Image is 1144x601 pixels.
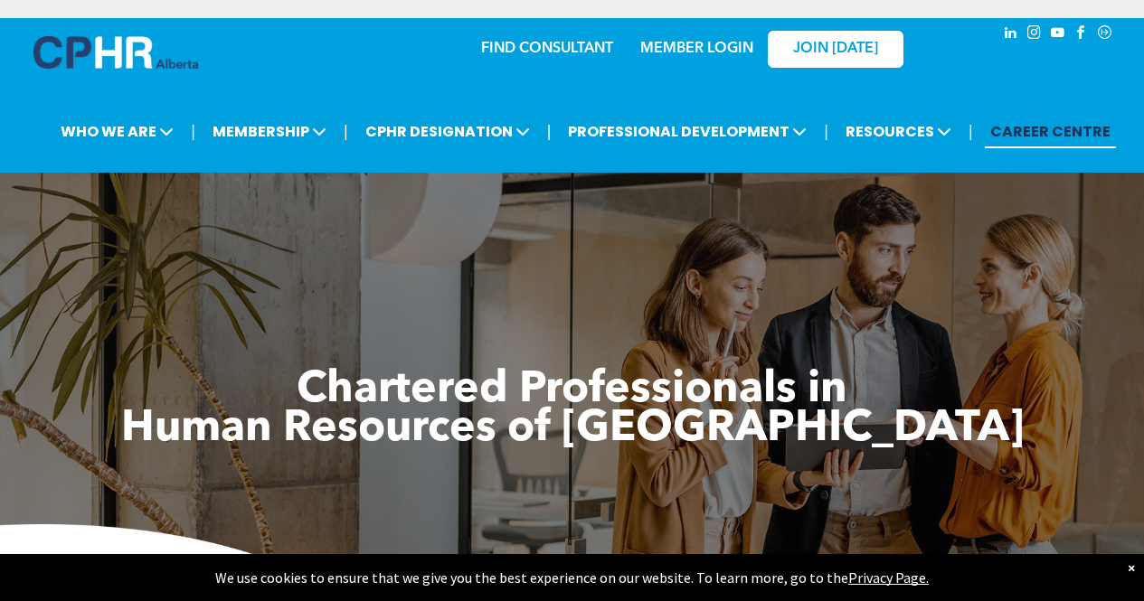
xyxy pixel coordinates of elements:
div: Dismiss notification [1128,559,1135,577]
img: A blue and white logo for cp alberta [33,36,198,69]
li: | [824,113,828,150]
li: | [969,113,973,150]
span: JOIN [DATE] [793,41,878,58]
a: JOIN [DATE] [768,31,903,68]
span: Chartered Professionals in [297,369,847,412]
span: PROFESSIONAL DEVELOPMENT [563,115,812,148]
span: RESOURCES [840,115,957,148]
a: Social network [1095,23,1115,47]
li: | [547,113,552,150]
span: MEMBERSHIP [207,115,332,148]
span: CPHR DESIGNATION [360,115,535,148]
a: linkedin [1001,23,1021,47]
span: WHO WE ARE [55,115,179,148]
a: Privacy Page. [848,568,929,587]
a: CAREER CENTRE [985,115,1116,148]
span: Human Resources of [GEOGRAPHIC_DATA] [121,408,1024,451]
a: MEMBER LOGIN [640,42,753,56]
a: facebook [1072,23,1092,47]
li: | [344,113,348,150]
a: instagram [1025,23,1045,47]
a: youtube [1048,23,1068,47]
a: FIND CONSULTANT [481,42,613,56]
li: | [191,113,195,150]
